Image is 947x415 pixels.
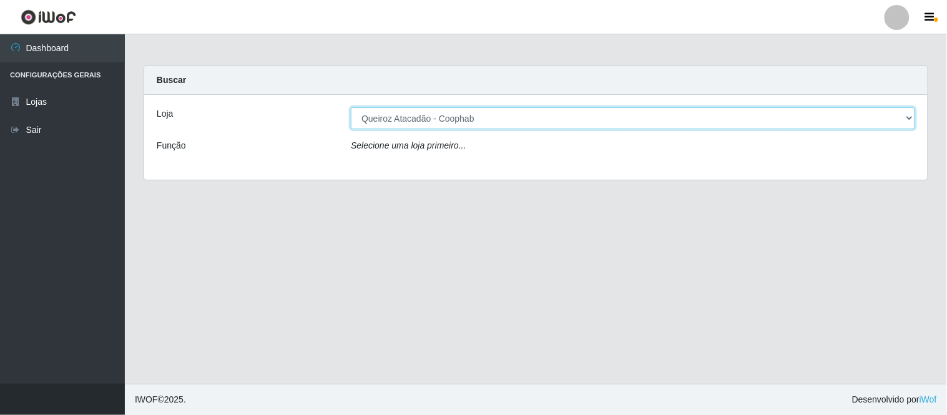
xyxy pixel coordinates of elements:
[852,393,937,406] span: Desenvolvido por
[157,107,173,120] label: Loja
[135,394,158,404] span: IWOF
[351,140,466,150] i: Selecione uma loja primeiro...
[920,394,937,404] a: iWof
[21,9,76,25] img: CoreUI Logo
[157,75,186,85] strong: Buscar
[135,393,186,406] span: © 2025 .
[157,139,186,152] label: Função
